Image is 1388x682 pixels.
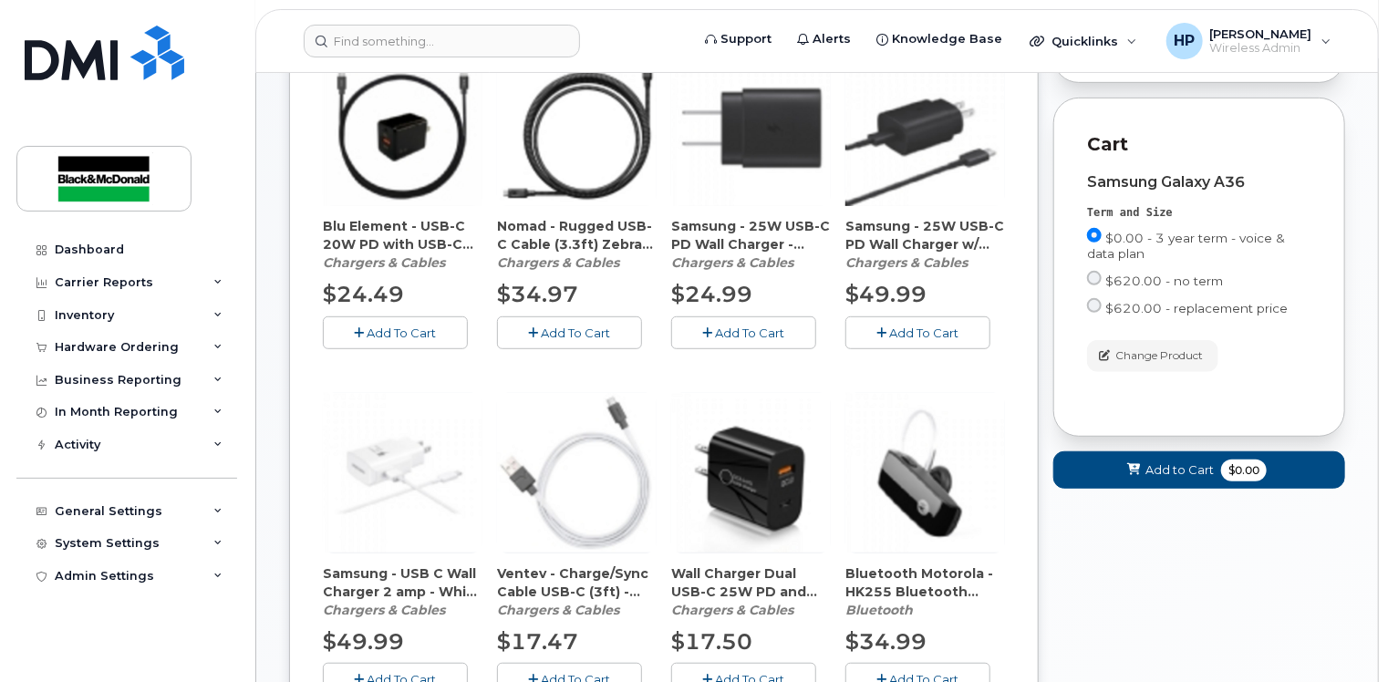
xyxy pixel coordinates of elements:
p: Cart [1087,131,1311,158]
button: Change Product [1087,340,1218,372]
em: Chargers & Cables [323,602,445,618]
span: $24.99 [671,281,752,307]
em: Chargers & Cables [671,602,793,618]
div: Quicklinks [1017,23,1150,59]
img: accessory36354.JPG [323,393,482,553]
img: accessory36709.JPG [845,46,1005,206]
span: $620.00 - replacement price [1105,301,1288,315]
span: HP [1174,30,1195,52]
span: Add To Cart [368,325,437,340]
span: Add To Cart [890,325,959,340]
em: Chargers & Cables [323,254,445,271]
span: Add To Cart [716,325,785,340]
em: Chargers & Cables [497,602,619,618]
img: accessory36552.JPG [497,393,657,553]
em: Bluetooth [845,602,913,618]
span: Wireless Admin [1210,41,1312,56]
input: $620.00 - replacement price [1087,298,1102,313]
div: Blu Element - USB-C 20W PD with USB-C Cable 4ft Wall Charger - Black (CAHCPZ000096) [323,217,482,272]
div: Wall Charger Dual USB-C 25W PD and USB-A Bulk (For Samsung) - Black (CAHCBE000093) [671,564,831,619]
button: Add To Cart [671,316,816,348]
div: Samsung - 25W USB-C PD Wall Charger w/ USB-C cable - Black - OEM (CAHCPZ000082) [845,217,1005,272]
img: accessory36708.JPG [671,46,831,206]
span: [PERSON_NAME] [1210,26,1312,41]
button: Add To Cart [323,316,468,348]
div: Ventev - Charge/Sync Cable USB-C (3ft) - White (CAMIBE000144) [497,564,657,619]
input: $0.00 - 3 year term - voice & data plan [1087,228,1102,243]
button: Add To Cart [497,316,642,348]
span: Samsung - USB C Wall Charger 2 amp - White (CAHCPZ000055) [323,564,482,601]
span: $0.00 - 3 year term - voice & data plan [1087,231,1285,261]
span: Change Product [1115,347,1203,364]
span: $49.99 [845,281,927,307]
button: Add To Cart [845,316,990,348]
div: Samsung - 25W USB-C PD Wall Charger - Black - OEM - No Cable - (CAHCPZ000081) [671,217,831,272]
div: Samsung - USB C Wall Charger 2 amp - White (CAHCPZ000055) [323,564,482,619]
em: Chargers & Cables [497,254,619,271]
span: Samsung - 25W USB-C PD Wall Charger w/ USB-C cable - Black - OEM (CAHCPZ000082) [845,217,1005,253]
span: $49.99 [323,628,404,655]
div: Nomad - Rugged USB-C Cable (3.3ft) Zebra (CAMIBE000170) [497,217,657,272]
span: $0.00 [1221,460,1267,481]
span: $17.50 [671,628,752,655]
span: Wall Charger Dual USB-C 25W PD and USB-A Bulk (For Samsung) - Black (CAHCBE000093) [671,564,831,601]
span: Blu Element - USB-C 20W PD with USB-C Cable 4ft Wall Charger - Black (CAHCPZ000096) [323,217,482,253]
span: Support [720,30,772,48]
input: $620.00 - no term [1087,271,1102,285]
span: Samsung - 25W USB-C PD Wall Charger - Black - OEM - No Cable - (CAHCPZ000081) [671,217,831,253]
em: Chargers & Cables [845,254,968,271]
div: Term and Size [1087,205,1311,221]
span: $34.99 [845,628,927,655]
span: Nomad - Rugged USB-C Cable (3.3ft) Zebra (CAMIBE000170) [497,217,657,253]
a: Support [692,21,784,57]
button: Add to Cart $0.00 [1053,451,1345,489]
span: $17.47 [497,628,578,655]
img: accessory36548.JPG [497,46,657,206]
span: Alerts [813,30,851,48]
div: Harsh Patel [1154,23,1344,59]
span: Ventev - Charge/Sync Cable USB-C (3ft) - White (CAMIBE000144) [497,564,657,601]
span: Quicklinks [1051,34,1118,48]
span: $620.00 - no term [1105,274,1223,288]
span: Knowledge Base [892,30,1002,48]
img: accessory36212.JPG [845,393,1005,553]
div: Samsung Galaxy A36 [1087,174,1311,191]
input: Find something... [304,25,580,57]
em: Chargers & Cables [671,254,793,271]
img: accessory36347.JPG [323,46,482,206]
div: Bluetooth Motorola - HK255 Bluetooth Headset (CABTBE000046) [845,564,1005,619]
a: Knowledge Base [864,21,1015,57]
span: Add To Cart [542,325,611,340]
span: $24.49 [323,281,404,307]
span: Add to Cart [1145,461,1214,479]
span: Bluetooth Motorola - HK255 Bluetooth Headset (CABTBE000046) [845,564,1005,601]
span: $34.97 [497,281,578,307]
img: accessory36907.JPG [671,393,831,553]
a: Alerts [784,21,864,57]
